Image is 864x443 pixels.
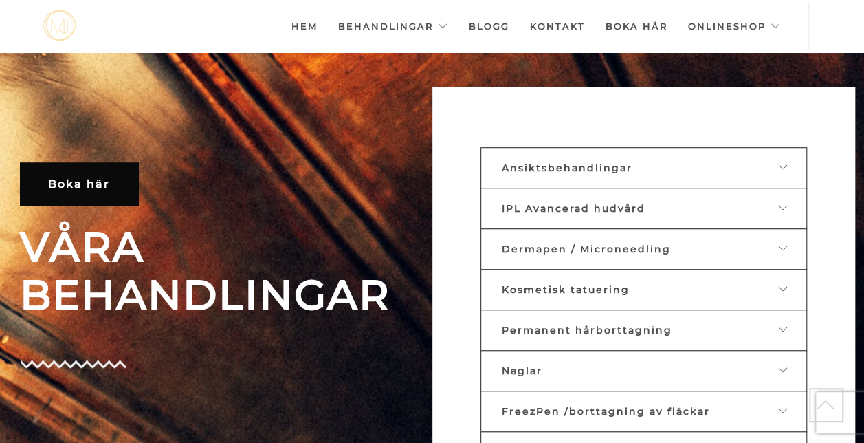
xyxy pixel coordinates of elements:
a: Kontakt [530,2,585,50]
a: Blogg [469,2,509,50]
span: Permanent hårborttagning [502,324,672,336]
a: Boka här [606,2,667,50]
a: mjstudio mjstudio mjstudio [43,10,76,41]
a: Onlineshop [688,2,781,50]
a: Permanent hårborttagning [480,310,807,351]
span: Boka här [48,177,110,191]
a: IPL Avancerad hudvård [480,188,807,229]
a: Dermapen / Microneedling [480,228,807,270]
span: BEHANDLINGAR [20,271,422,319]
img: Group-4-copy-8 [20,360,126,368]
a: Ansiktsbehandlingar [480,147,807,188]
span: IPL Avancerad hudvård [502,202,645,215]
span: Ansiktsbehandlingar [502,162,632,174]
a: Behandlingar [338,2,448,50]
span: Kosmetisk tatuering [502,283,630,296]
span: Naglar [502,365,542,377]
span: FreezPen /borttagning av fläckar [502,405,710,418]
a: Hem [291,2,318,50]
a: Naglar [480,350,807,391]
span: Dermapen / Microneedling [502,243,671,255]
a: Kosmetisk tatuering [480,269,807,310]
a: FreezPen /borttagning av fläckar [480,391,807,432]
span: VÅRA [20,223,422,271]
img: mjstudio [43,10,76,41]
a: Boka här [20,162,138,206]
